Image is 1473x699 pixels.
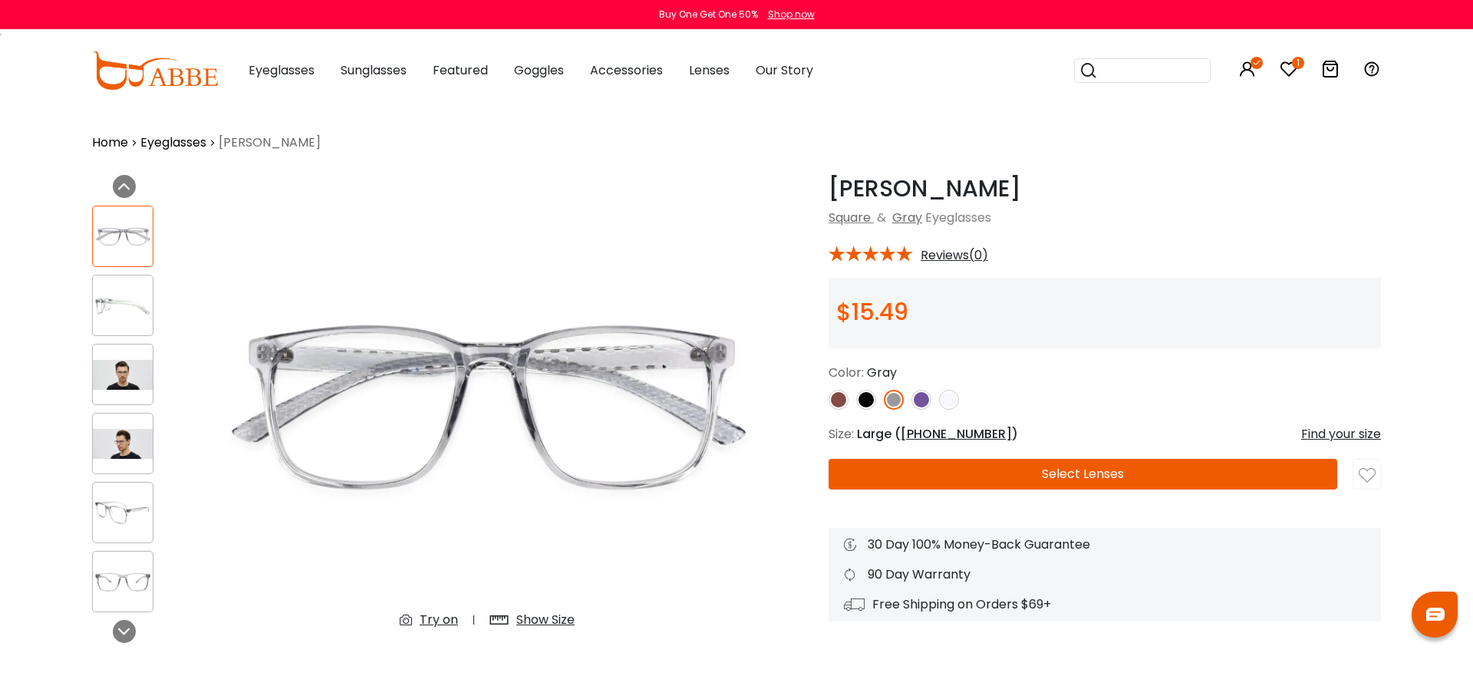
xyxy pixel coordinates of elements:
img: Warren Gray TR Eyeglasses , UniversalBridgeFit Frames from ABBE Glasses [93,429,153,459]
span: Our Story [756,61,813,79]
div: 30 Day 100% Money-Back Guarantee [844,536,1366,554]
span: Size: [829,425,854,443]
a: Gray [892,209,922,226]
div: Find your size [1301,425,1381,443]
span: & [874,209,889,226]
a: Square [829,209,871,226]
img: Warren Gray TR Eyeglasses , UniversalBridgeFit Frames from ABBE Glasses [93,360,153,390]
img: Warren Gray TR Eyeglasses , UniversalBridgeFit Frames from ABBE Glasses [93,567,153,597]
h1: [PERSON_NAME] [829,175,1381,203]
span: Sunglasses [341,61,407,79]
div: Try on [420,611,458,629]
span: Goggles [514,61,564,79]
span: $15.49 [836,295,908,328]
span: [PHONE_NUMBER] [901,425,1012,443]
div: Show Size [516,611,575,629]
span: Eyeglasses [925,209,991,226]
span: Color: [829,364,864,381]
a: Home [92,134,128,152]
a: Shop now [760,8,815,21]
div: 90 Day Warranty [844,565,1366,584]
div: Buy One Get One 50% [659,8,758,21]
img: Warren Gray TR Eyeglasses , UniversalBridgeFit Frames from ABBE Glasses [207,175,767,641]
div: Free Shipping on Orders $69+ [844,595,1366,614]
button: Select Lenses [829,459,1337,490]
span: Featured [433,61,488,79]
span: Large ( ) [857,425,1018,443]
img: Warren Gray TR Eyeglasses , UniversalBridgeFit Frames from ABBE Glasses [93,222,153,252]
img: Warren Gray TR Eyeglasses , UniversalBridgeFit Frames from ABBE Glasses [93,498,153,528]
div: Shop now [768,8,815,21]
span: Accessories [590,61,663,79]
a: 1 [1280,63,1298,81]
span: Gray [867,364,897,381]
a: Eyeglasses [140,134,206,152]
img: chat [1426,608,1445,621]
span: Reviews(0) [921,249,988,262]
span: Eyeglasses [249,61,315,79]
img: Warren Gray TR Eyeglasses , UniversalBridgeFit Frames from ABBE Glasses [93,291,153,321]
img: like [1359,467,1376,484]
i: 1 [1292,57,1304,69]
img: abbeglasses.com [92,51,218,90]
span: Lenses [689,61,730,79]
span: [PERSON_NAME] [219,134,321,152]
